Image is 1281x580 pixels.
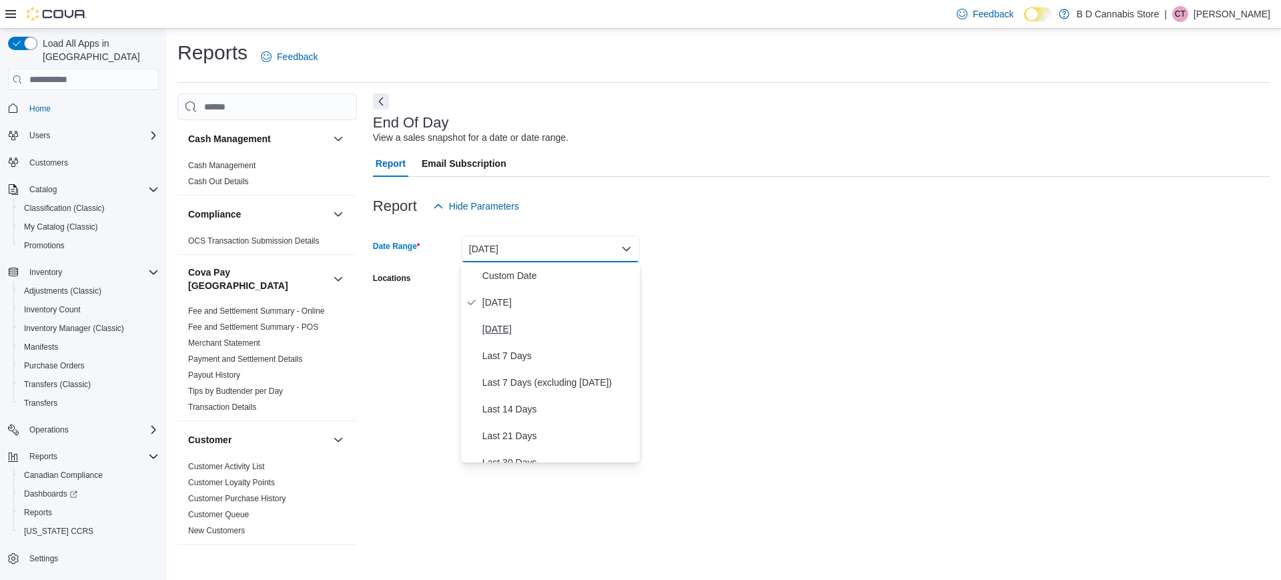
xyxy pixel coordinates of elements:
span: Home [24,99,159,116]
button: Cova Pay [GEOGRAPHIC_DATA] [188,266,328,292]
button: Operations [3,420,164,439]
span: Settings [29,553,58,564]
span: Purchase Orders [19,358,159,374]
span: New Customers [188,525,245,536]
button: Catalog [24,182,62,198]
span: Catalog [24,182,159,198]
a: Transfers (Classic) [19,376,96,392]
span: Adjustments (Classic) [24,286,101,296]
button: Promotions [13,236,164,255]
div: Select listbox [461,262,640,463]
button: [DATE] [461,236,640,262]
a: Promotions [19,238,70,254]
h3: End Of Day [373,115,449,131]
a: Customer Activity List [188,462,265,471]
a: Manifests [19,339,63,355]
span: Hide Parameters [449,200,519,213]
span: Dashboards [24,489,77,499]
a: Transfers [19,395,63,411]
div: Cova Pay [GEOGRAPHIC_DATA] [177,303,357,420]
p: | [1164,6,1167,22]
button: Customers [3,153,164,172]
button: Reports [3,447,164,466]
a: Cash Out Details [188,177,249,186]
span: Home [29,103,51,114]
button: Adjustments (Classic) [13,282,164,300]
button: Catalog [3,180,164,199]
span: Classification (Classic) [24,203,105,214]
button: Inventory [24,264,67,280]
a: Reports [19,505,57,521]
span: Transaction Details [188,402,256,412]
button: Compliance [188,208,328,221]
span: Purchase Orders [24,360,85,371]
a: Customers [24,155,73,171]
a: Inventory Manager (Classic) [19,320,129,336]
button: My Catalog (Classic) [13,218,164,236]
h3: Cash Management [188,132,271,146]
span: Reports [24,449,159,465]
h3: Report [373,198,417,214]
span: Customer Activity List [188,461,265,472]
a: Inventory Count [19,302,86,318]
h1: Reports [177,39,248,66]
a: Settings [24,551,63,567]
span: Inventory [24,264,159,280]
span: Transfers [24,398,57,408]
span: [DATE] [482,294,634,310]
div: Compliance [177,233,357,254]
h3: Compliance [188,208,241,221]
span: Last 14 Days [482,401,634,417]
span: Inventory Count [19,302,159,318]
button: Reports [13,503,164,522]
span: CT [1175,6,1186,22]
a: Home [24,101,56,117]
span: Users [24,127,159,143]
button: Settings [3,549,164,568]
span: Dashboards [19,486,159,502]
span: Customer Queue [188,509,249,520]
a: Adjustments (Classic) [19,283,107,299]
p: [PERSON_NAME] [1194,6,1270,22]
a: Dashboards [13,485,164,503]
a: OCS Transaction Submission Details [188,236,320,246]
button: [US_STATE] CCRS [13,522,164,541]
button: Users [24,127,55,143]
button: Inventory Count [13,300,164,319]
span: Inventory Manager (Classic) [24,323,124,334]
span: Transfers (Classic) [24,379,91,390]
h3: Customer [188,433,232,447]
span: Fee and Settlement Summary - Online [188,306,325,316]
button: Cova Pay [GEOGRAPHIC_DATA] [330,271,346,287]
span: Reports [19,505,159,521]
a: Feedback [951,1,1019,27]
span: Settings [24,550,159,567]
button: Manifests [13,338,164,356]
button: Inventory [3,263,164,282]
button: Inventory Manager (Classic) [13,319,164,338]
span: Cash Management [188,160,256,171]
span: Load All Apps in [GEOGRAPHIC_DATA] [37,37,159,63]
span: Customers [29,158,68,168]
span: Users [29,130,50,141]
a: Customer Loyalty Points [188,478,275,487]
a: Payment and Settlement Details [188,354,302,364]
a: Merchant Statement [188,338,260,348]
button: Customer [188,433,328,447]
span: Transfers (Classic) [19,376,159,392]
button: Operations [24,422,74,438]
span: Custom Date [482,268,634,284]
div: Cash Management [177,158,357,195]
div: View a sales snapshot for a date or date range. [373,131,568,145]
span: Canadian Compliance [19,467,159,483]
img: Cova [27,7,87,21]
span: Last 30 Days [482,455,634,471]
button: Next [373,93,389,109]
span: [DATE] [482,321,634,337]
button: Home [3,98,164,117]
span: Inventory Count [24,304,81,315]
p: B D Cannabis Store [1076,6,1159,22]
a: Tips by Budtender per Day [188,386,283,396]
